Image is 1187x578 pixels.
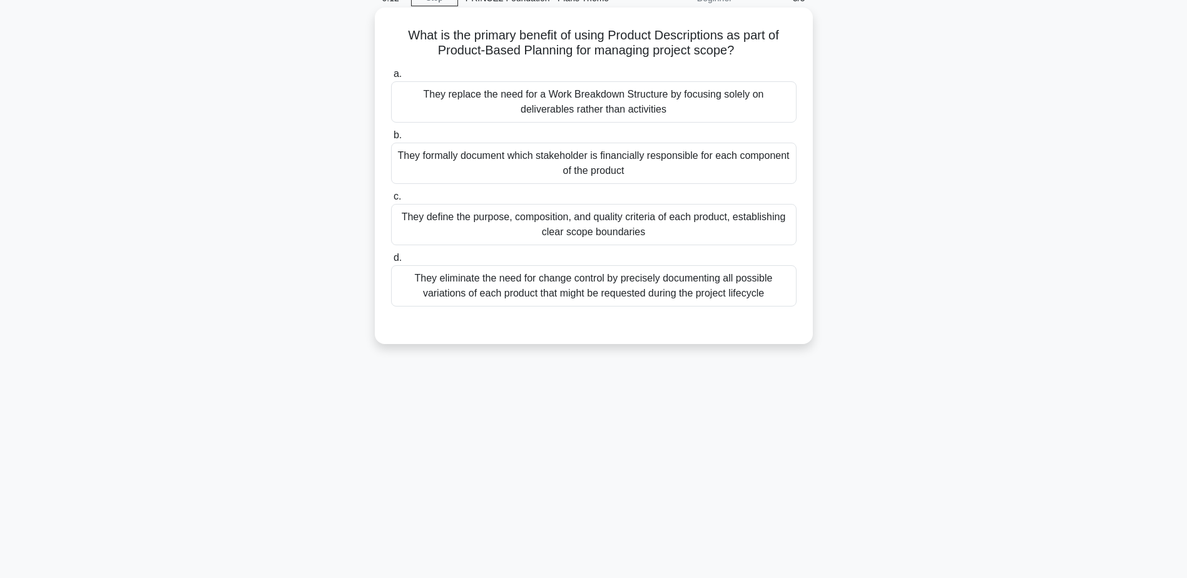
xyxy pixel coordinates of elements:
div: They eliminate the need for change control by precisely documenting all possible variations of ea... [391,265,797,307]
span: a. [394,68,402,79]
div: They define the purpose, composition, and quality criteria of each product, establishing clear sc... [391,204,797,245]
div: They replace the need for a Work Breakdown Structure by focusing solely on deliverables rather th... [391,81,797,123]
h5: What is the primary benefit of using Product Descriptions as part of Product-Based Planning for m... [390,28,798,59]
span: c. [394,191,401,201]
div: They formally document which stakeholder is financially responsible for each component of the pro... [391,143,797,184]
span: b. [394,129,402,140]
span: d. [394,252,402,263]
